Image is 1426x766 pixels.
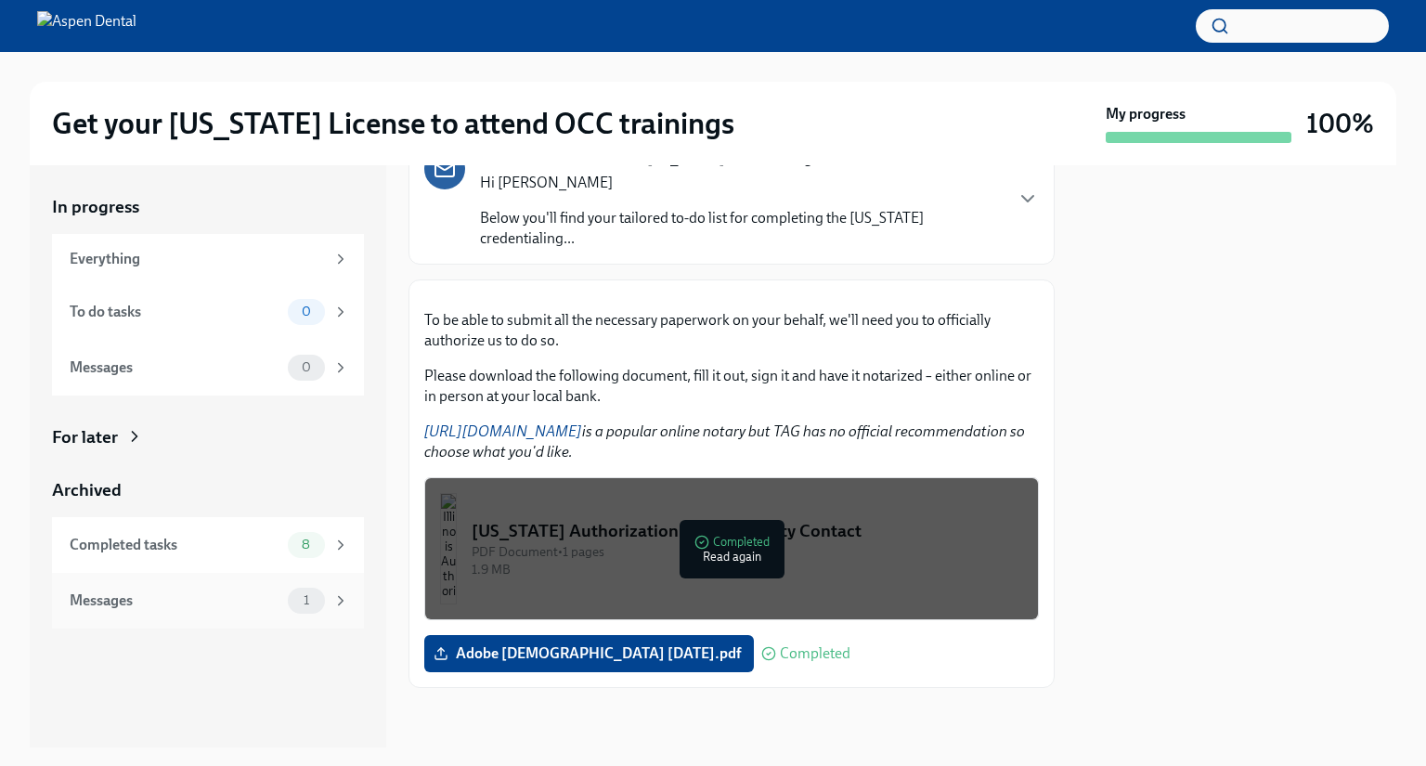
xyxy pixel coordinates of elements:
div: Messages [70,591,280,611]
p: Below you'll find your tailored to-do list for completing the [US_STATE] credentialing... [480,208,1002,249]
strong: My progress [1106,104,1186,124]
div: To do tasks [70,302,280,322]
a: For later [52,425,364,449]
a: Completed tasks8 [52,517,364,573]
p: To be able to submit all the necessary paperwork on your behalf, we'll need you to officially aut... [424,310,1039,351]
div: 1.9 MB [472,561,1023,578]
a: Messages1 [52,573,364,629]
a: Archived [52,478,364,502]
span: Adobe [DEMOGRAPHIC_DATA] [DATE].pdf [437,644,741,663]
em: is a popular online notary but TAG has no official recommendation so choose what you'd like. [424,422,1025,461]
button: [US_STATE] Authorization for Third Party ContactPDF Document•1 pages1.9 MBCompletedRead again [424,477,1039,620]
div: [US_STATE] Authorization for Third Party Contact [472,519,1023,543]
label: Adobe [DEMOGRAPHIC_DATA] [DATE].pdf [424,635,754,672]
div: Messages [70,357,280,378]
a: [URL][DOMAIN_NAME] [424,422,582,440]
a: To do tasks0 [52,284,364,340]
div: PDF Document • 1 pages [472,543,1023,561]
div: Everything [70,249,325,269]
div: Completed tasks [70,535,280,555]
span: 8 [291,538,321,552]
span: 0 [291,305,322,318]
img: Aspen Dental [37,11,136,41]
img: Illinois Authorization for Third Party Contact [440,493,457,604]
h2: Get your [US_STATE] License to attend OCC trainings [52,105,734,142]
a: Messages0 [52,340,364,396]
span: 0 [291,360,322,374]
a: Everything [52,234,364,284]
span: 1 [292,593,320,607]
div: For later [52,425,118,449]
p: Hi [PERSON_NAME] [480,173,1002,193]
h3: 100% [1306,107,1374,140]
p: Please download the following document, fill it out, sign it and have it notarized – either onlin... [424,366,1039,407]
a: In progress [52,195,364,219]
span: Completed [780,646,850,661]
